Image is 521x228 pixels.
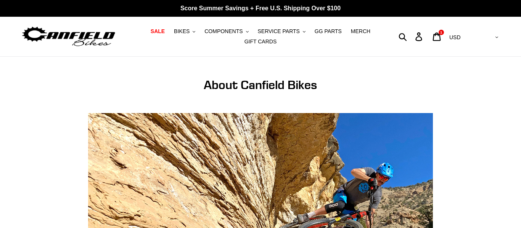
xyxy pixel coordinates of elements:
span: SALE [151,28,165,35]
span: MERCH [351,28,370,35]
span: COMPONENTS [204,28,243,35]
span: SERVICE PARTS [257,28,299,35]
a: GIFT CARDS [241,37,281,47]
span: BIKES [174,28,190,35]
button: BIKES [170,26,199,37]
h1: About Canfield Bikes [88,78,433,92]
a: GG PARTS [311,26,346,37]
button: SERVICE PARTS [254,26,309,37]
a: 1 [428,29,446,45]
a: MERCH [347,26,374,37]
button: COMPONENTS [201,26,252,37]
span: GG PARTS [315,28,342,35]
span: GIFT CARDS [244,38,277,45]
a: SALE [147,26,169,37]
img: Canfield Bikes [21,25,116,49]
span: 1 [440,30,442,34]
